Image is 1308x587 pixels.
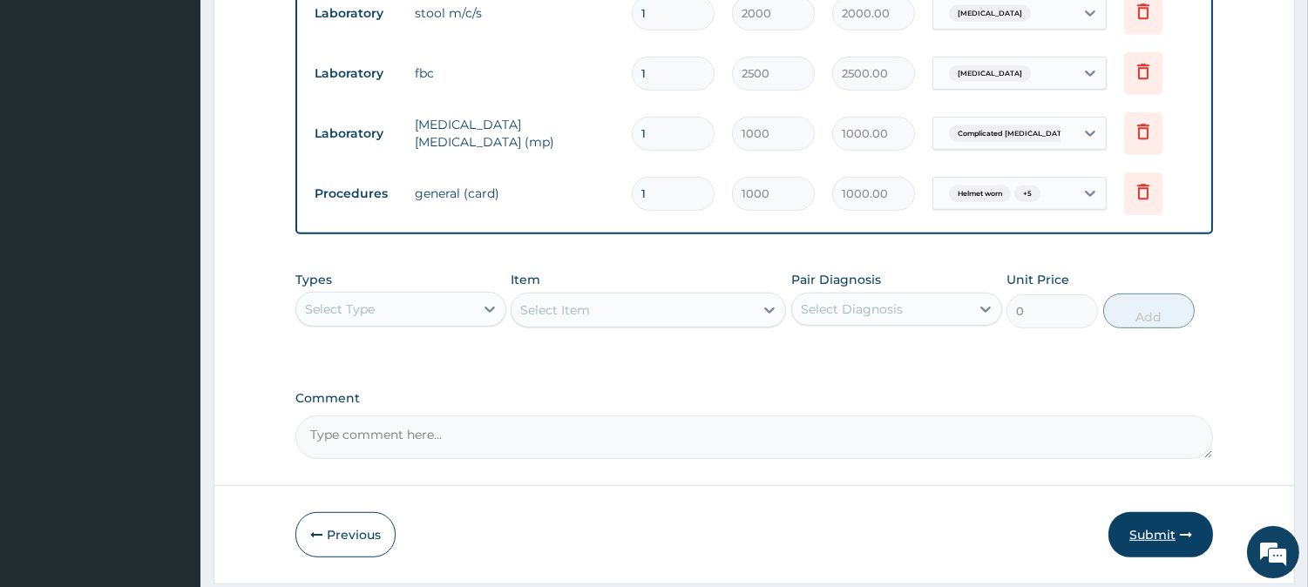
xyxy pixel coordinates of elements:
[949,5,1031,23] span: [MEDICAL_DATA]
[949,125,1078,143] span: Complicated [MEDICAL_DATA]
[801,300,903,318] div: Select Diagnosis
[305,300,375,318] div: Select Type
[1006,271,1069,288] label: Unit Price
[406,56,623,91] td: fbc
[406,107,623,159] td: [MEDICAL_DATA] [MEDICAL_DATA] (mp)
[101,180,241,356] span: We're online!
[9,397,332,458] textarea: Type your message and hit 'Enter'
[286,9,328,51] div: Minimize live chat window
[295,512,396,557] button: Previous
[406,176,623,211] td: general (card)
[91,98,293,120] div: Chat with us now
[511,271,540,288] label: Item
[1103,293,1195,328] button: Add
[791,271,881,288] label: Pair Diagnosis
[306,118,406,150] td: Laboratory
[306,178,406,210] td: Procedures
[32,87,71,131] img: d_794563401_company_1708531726252_794563401
[1108,512,1213,557] button: Submit
[949,65,1031,83] span: [MEDICAL_DATA]
[1014,186,1040,203] span: + 5
[949,186,1011,203] span: Helmet worn
[295,391,1213,406] label: Comment
[295,273,332,287] label: Types
[306,57,406,90] td: Laboratory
